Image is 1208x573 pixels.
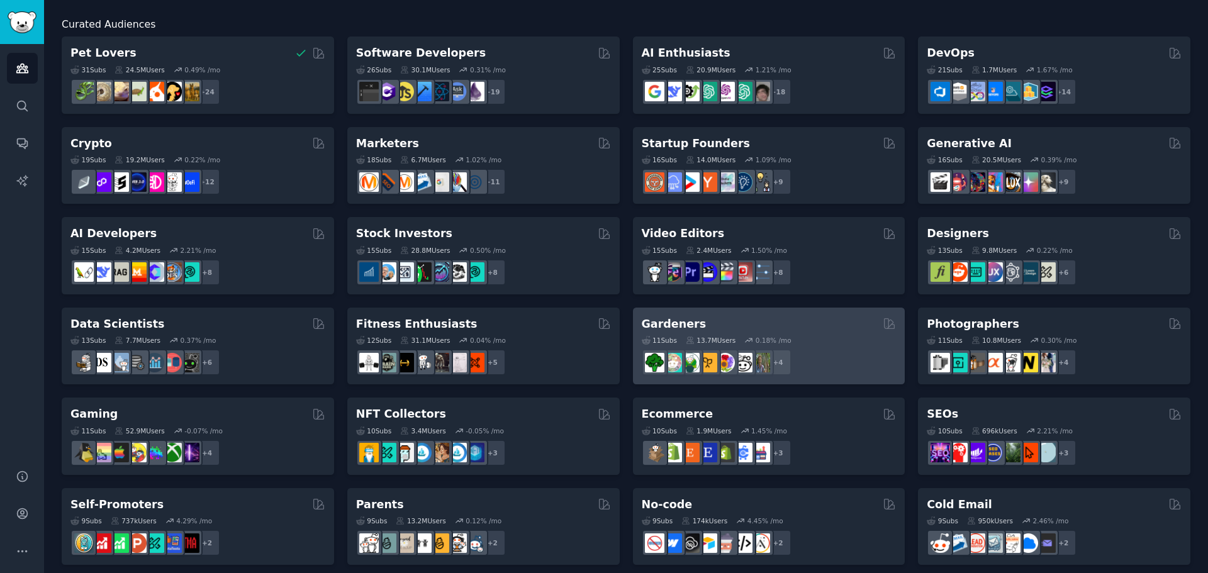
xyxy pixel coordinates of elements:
img: Entrepreneurship [733,172,752,192]
img: physicaltherapy [447,353,467,372]
img: ArtificalIntelligence [751,82,770,101]
div: + 8 [194,259,220,286]
img: alphaandbetausers [145,533,164,553]
div: + 4 [194,440,220,466]
img: ecommercemarketing [733,443,752,462]
div: 0.18 % /mo [756,336,791,345]
h2: Designers [927,226,989,242]
img: b2b_sales [1001,533,1021,553]
img: AnalogCommunity [966,353,985,372]
img: deepdream [966,172,985,192]
div: 737k Users [111,516,157,525]
img: sales [931,533,950,553]
img: betatests [162,533,182,553]
img: reviewmyshopify [715,443,735,462]
div: + 2 [1050,530,1077,556]
img: Nikon [1019,353,1038,372]
img: AIDevelopersSociety [180,262,199,282]
img: AskComputerScience [447,82,467,101]
img: datascience [92,353,111,372]
div: 28.8M Users [400,246,450,255]
img: VideoEditors [698,262,717,282]
div: 696k Users [971,426,1017,435]
img: SaaS [663,172,682,192]
img: NoCodeSaaS [680,533,700,553]
img: Emailmarketing [948,533,968,553]
div: 6.7M Users [400,155,446,164]
img: starryai [1019,172,1038,192]
img: AppIdeas [74,533,94,553]
img: MistralAI [127,262,147,282]
div: + 3 [1050,440,1077,466]
img: cockatiel [145,82,164,101]
div: 2.46 % /mo [1032,516,1068,525]
div: 15 Sub s [356,246,391,255]
h2: NFT Collectors [356,406,446,422]
div: 13.7M Users [686,336,735,345]
div: + 24 [194,79,220,105]
div: 2.21 % /mo [181,246,216,255]
img: shopify [663,443,682,462]
img: GoogleSearchConsole [1019,443,1038,462]
img: dataengineering [127,353,147,372]
img: PetAdvice [162,82,182,101]
img: llmops [162,262,182,282]
img: bigseo [377,172,396,192]
div: 11 Sub s [927,336,962,345]
img: content_marketing [359,172,379,192]
img: SavageGarden [680,353,700,372]
div: + 12 [194,169,220,195]
div: + 2 [479,530,506,556]
div: 1.7M Users [971,65,1017,74]
div: 0.31 % /mo [470,65,506,74]
img: analog [931,353,950,372]
img: dogbreed [180,82,199,101]
div: 12 Sub s [356,336,391,345]
img: PlatformEngineers [1036,82,1056,101]
div: 9 Sub s [927,516,958,525]
div: + 6 [194,349,220,376]
div: -0.07 % /mo [184,426,223,435]
img: csharp [377,82,396,101]
div: 9.8M Users [971,246,1017,255]
img: NoCodeMovement [733,533,752,553]
h2: Self-Promoters [70,497,164,513]
img: DigitalItems [465,443,484,462]
div: + 8 [765,259,791,286]
img: learndesign [1019,262,1038,282]
img: OpenAIDev [715,82,735,101]
div: + 18 [765,79,791,105]
img: OpenseaMarket [447,443,467,462]
img: Rag [109,262,129,282]
img: GamerPals [127,443,147,462]
img: NFTMarketplace [377,443,396,462]
img: technicalanalysis [465,262,484,282]
div: 1.21 % /mo [756,65,791,74]
img: defiblockchain [145,172,164,192]
div: 31.1M Users [400,336,450,345]
div: 4.45 % /mo [747,516,783,525]
div: 15 Sub s [70,246,106,255]
img: TwitchStreaming [180,443,199,462]
img: WeddingPhotography [1036,353,1056,372]
img: toddlers [412,533,432,553]
img: UrbanGardening [733,353,752,372]
div: 21 Sub s [927,65,962,74]
img: Emailmarketing [412,172,432,192]
img: workout [394,353,414,372]
img: TechSEO [948,443,968,462]
div: 9 Sub s [356,516,388,525]
div: 10 Sub s [642,426,677,435]
img: growmybusiness [751,172,770,192]
img: MachineLearning [74,353,94,372]
img: B2BSaaS [1019,533,1038,553]
h2: No-code [642,497,693,513]
img: SEO_Digital_Marketing [931,443,950,462]
img: EmailOutreach [1036,533,1056,553]
img: MarketingResearch [447,172,467,192]
div: 13.2M Users [396,516,445,525]
img: herpetology [74,82,94,101]
img: NFTmarket [394,443,414,462]
img: 0xPolygon [92,172,111,192]
img: gopro [645,262,664,282]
